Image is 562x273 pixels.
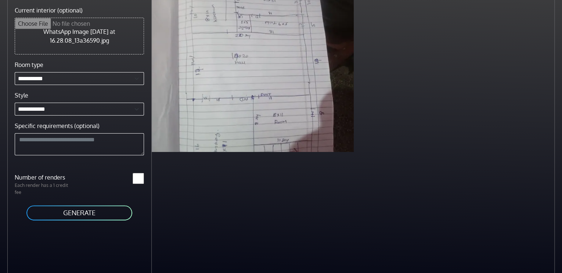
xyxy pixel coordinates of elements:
label: Style [15,91,28,100]
p: Each render has a 1 credit fee [10,182,79,196]
label: Number of renders [10,173,79,182]
label: Specific requirements (optional) [15,121,100,130]
label: Room type [15,60,43,69]
button: GENERATE [26,205,133,221]
label: Current interior (optional) [15,6,83,15]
